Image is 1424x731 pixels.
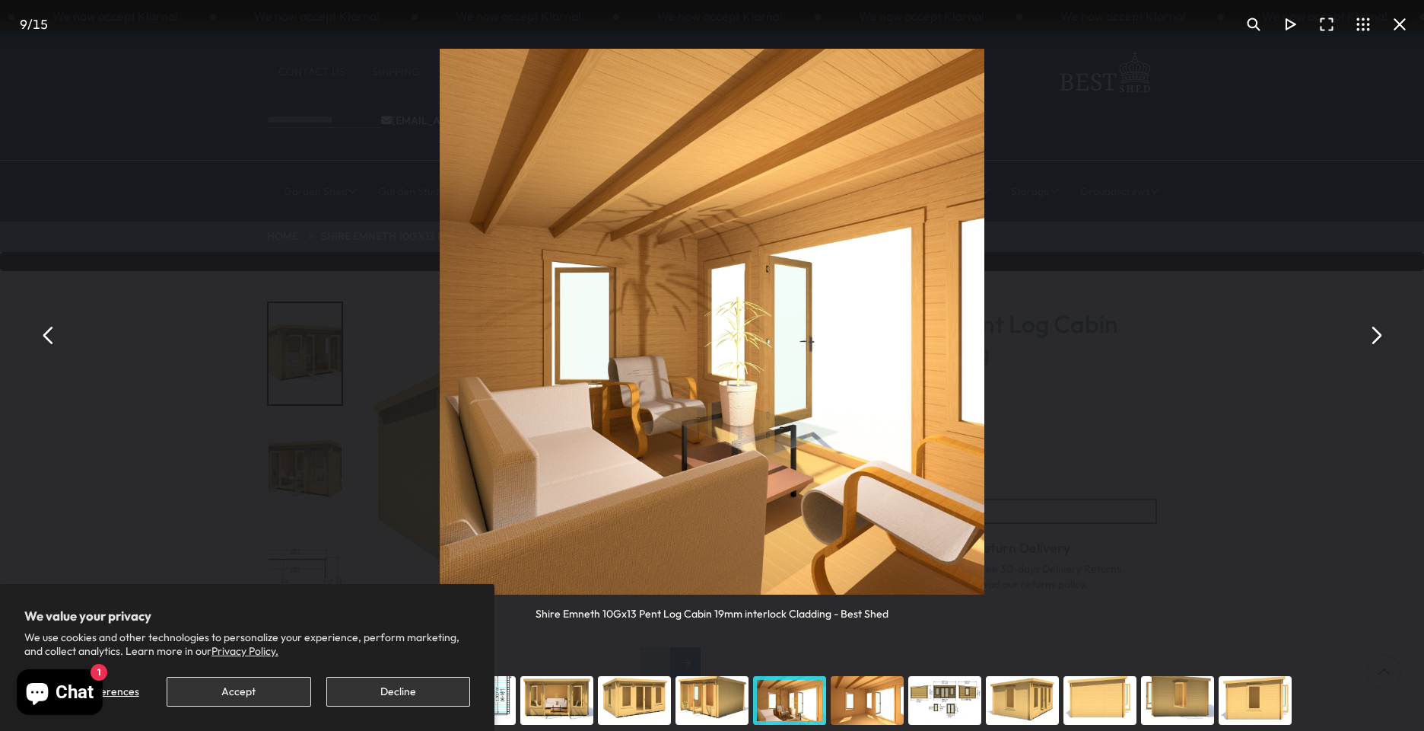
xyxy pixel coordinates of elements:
button: Toggle zoom level [1235,6,1272,43]
div: Shire Emneth 10Gx13 Pent Log Cabin 19mm interlock Cladding - Best Shed [536,595,888,621]
button: Close [1381,6,1418,43]
div: / [6,6,61,43]
p: We use cookies and other technologies to personalize your experience, perform marketing, and coll... [24,630,470,658]
inbox-online-store-chat: Shopify online store chat [12,669,107,719]
a: Privacy Policy. [211,644,278,658]
button: Previous [30,317,67,353]
span: 9 [20,16,27,32]
button: Next [1357,317,1394,353]
button: Toggle thumbnails [1345,6,1381,43]
button: Decline [326,677,470,707]
span: 15 [33,16,48,32]
h2: We value your privacy [24,608,470,624]
button: Accept [167,677,310,707]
